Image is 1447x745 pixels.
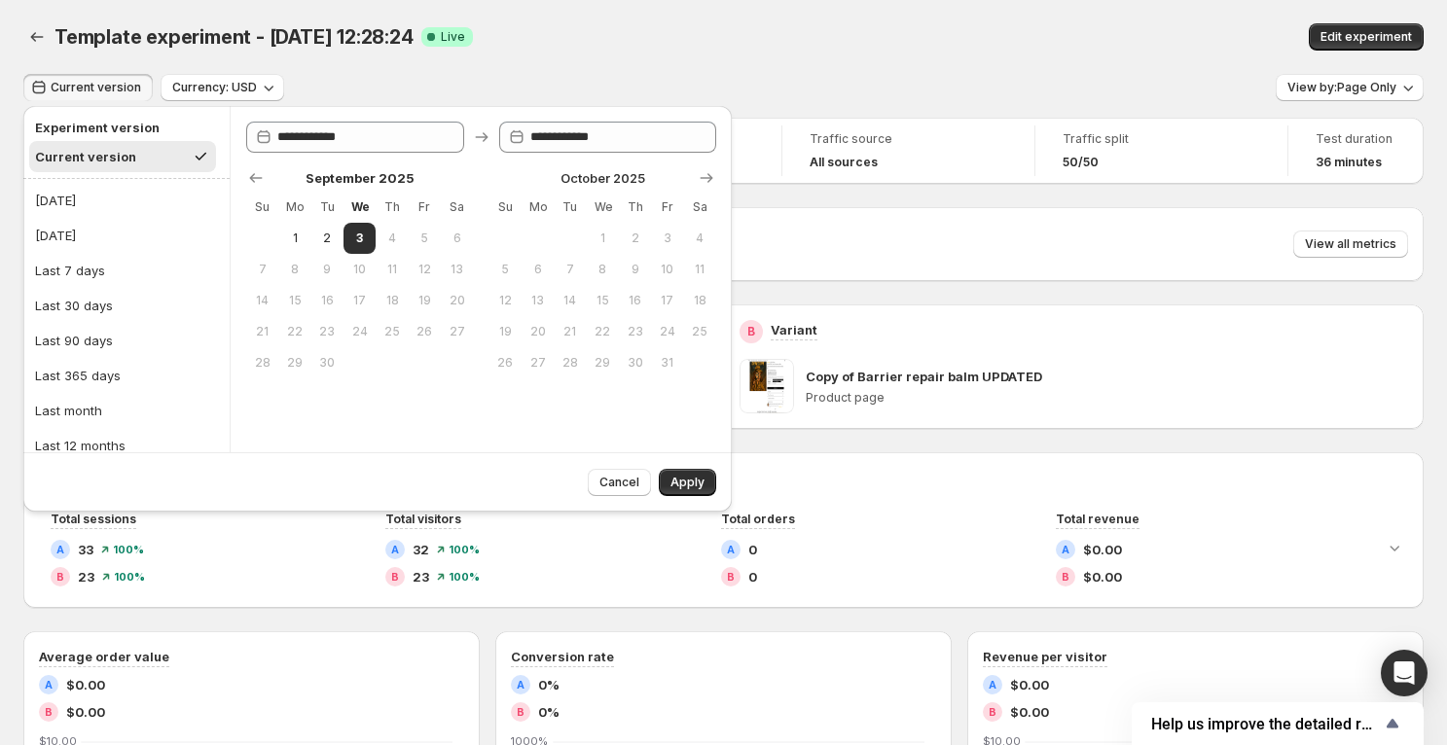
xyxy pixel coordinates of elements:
[1276,74,1424,101] button: View by:Page Only
[254,262,271,277] span: 7
[383,262,400,277] span: 11
[489,285,522,316] button: Sunday October 12 2025
[45,679,53,691] h2: A
[376,254,408,285] button: Thursday September 11 2025
[254,199,271,215] span: Su
[511,647,614,666] h3: Conversion rate
[383,324,400,339] span: 25
[748,540,757,559] span: 0
[278,223,310,254] button: Monday September 1 2025
[56,544,64,555] h2: A
[416,293,433,308] span: 19
[522,316,554,347] button: Monday October 20 2025
[78,540,93,559] span: 33
[45,706,53,718] h2: B
[693,164,720,192] button: Show next month, November 2025
[497,293,514,308] span: 12
[595,231,611,246] span: 1
[23,74,153,101] button: Current version
[286,262,303,277] span: 8
[376,192,408,223] th: Thursday
[651,347,683,378] button: Friday October 31 2025
[416,262,433,277] span: 12
[441,316,473,347] button: Saturday September 27 2025
[1056,512,1140,526] span: Total revenue
[810,131,1007,147] span: Traffic source
[246,254,278,285] button: Sunday September 7 2025
[727,571,735,583] h2: B
[489,316,522,347] button: Sunday October 19 2025
[497,199,514,215] span: Su
[1083,540,1122,559] span: $0.00
[561,355,578,371] span: 28
[78,567,94,586] span: 23
[721,512,795,526] span: Total orders
[659,324,675,339] span: 24
[692,324,708,339] span: 25
[254,355,271,371] span: 28
[246,347,278,378] button: Sunday September 28 2025
[413,567,429,586] span: 23
[554,347,586,378] button: Tuesday October 28 2025
[344,316,376,347] button: Wednesday September 24 2025
[416,199,433,215] span: Fr
[66,675,105,694] span: $0.00
[1316,155,1382,170] span: 36 minutes
[35,147,136,166] div: Current version
[1316,129,1396,172] a: Test duration36 minutes
[35,226,76,245] div: [DATE]
[351,231,368,246] span: 3
[1010,675,1049,694] span: $0.00
[522,347,554,378] button: Monday October 27 2025
[344,285,376,316] button: Wednesday September 17 2025
[692,231,708,246] span: 4
[286,355,303,371] span: 29
[599,475,639,490] span: Cancel
[319,293,336,308] span: 16
[1293,231,1408,258] button: View all metrics
[806,390,1408,406] p: Product page
[39,647,169,666] h3: Average order value
[619,254,651,285] button: Thursday October 9 2025
[29,360,224,391] button: Last 365 days
[587,254,619,285] button: Wednesday October 8 2025
[529,262,546,277] span: 6
[254,324,271,339] span: 21
[376,285,408,316] button: Thursday September 18 2025
[383,231,400,246] span: 4
[659,231,675,246] span: 3
[684,192,716,223] th: Saturday
[54,25,414,49] span: Template experiment - [DATE] 12:28:24
[529,293,546,308] span: 13
[441,192,473,223] th: Saturday
[561,262,578,277] span: 7
[23,23,51,51] button: Back
[684,254,716,285] button: Saturday October 11 2025
[29,255,224,286] button: Last 7 days
[727,544,735,555] h2: A
[1309,23,1424,51] button: Edit experiment
[311,347,344,378] button: Tuesday September 30 2025
[538,675,560,694] span: 0%
[35,261,105,280] div: Last 7 days
[554,254,586,285] button: Tuesday October 7 2025
[409,285,441,316] button: Friday September 19 2025
[587,285,619,316] button: Wednesday October 15 2025
[497,262,514,277] span: 5
[1063,129,1260,172] a: Traffic split50/50
[441,254,473,285] button: Saturday September 13 2025
[344,223,376,254] button: Start of range Today Wednesday September 3 2025
[441,29,465,45] span: Live
[983,647,1107,666] h3: Revenue per visitor
[351,293,368,308] span: 17
[1316,131,1396,147] span: Test duration
[692,262,708,277] span: 11
[449,293,465,308] span: 20
[659,262,675,277] span: 10
[651,316,683,347] button: Friday October 24 2025
[989,706,996,718] h2: B
[529,355,546,371] span: 27
[522,285,554,316] button: Monday October 13 2025
[35,366,121,385] div: Last 365 days
[278,254,310,285] button: Monday September 8 2025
